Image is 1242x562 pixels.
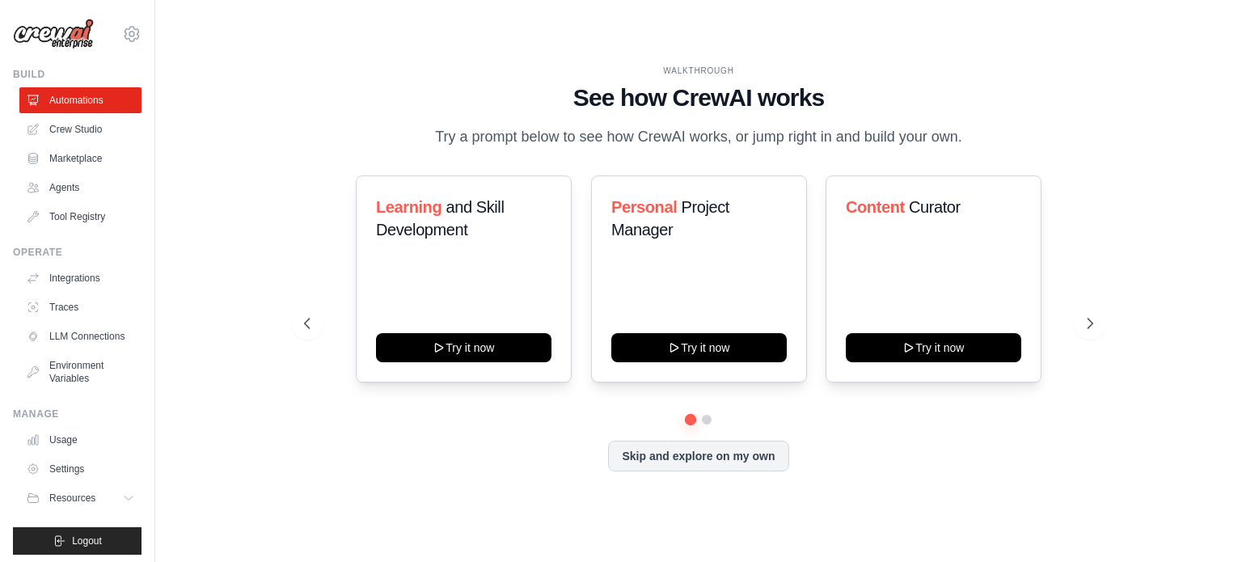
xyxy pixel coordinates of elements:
[611,333,787,362] button: Try it now
[13,68,142,81] div: Build
[846,333,1021,362] button: Try it now
[13,408,142,420] div: Manage
[19,323,142,349] a: LLM Connections
[19,146,142,171] a: Marketplace
[19,265,142,291] a: Integrations
[19,353,142,391] a: Environment Variables
[72,535,102,547] span: Logout
[376,198,441,216] span: Learning
[19,116,142,142] a: Crew Studio
[846,198,905,216] span: Content
[19,175,142,201] a: Agents
[19,294,142,320] a: Traces
[611,198,729,239] span: Project Manager
[19,485,142,511] button: Resources
[427,125,970,149] p: Try a prompt below to see how CrewAI works, or jump right in and build your own.
[304,83,1093,112] h1: See how CrewAI works
[19,204,142,230] a: Tool Registry
[304,65,1093,77] div: WALKTHROUGH
[608,441,788,471] button: Skip and explore on my own
[13,527,142,555] button: Logout
[19,456,142,482] a: Settings
[19,427,142,453] a: Usage
[49,492,95,505] span: Resources
[909,198,961,216] span: Curator
[19,87,142,113] a: Automations
[376,198,504,239] span: and Skill Development
[376,333,551,362] button: Try it now
[611,198,677,216] span: Personal
[13,19,94,49] img: Logo
[13,246,142,259] div: Operate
